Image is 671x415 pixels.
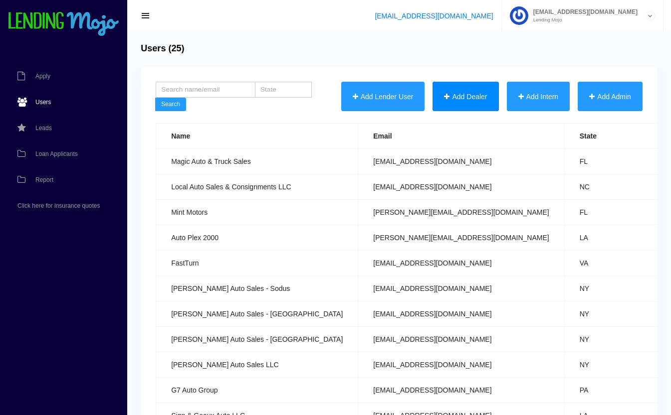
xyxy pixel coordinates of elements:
[255,82,312,98] input: State
[358,200,564,225] td: [PERSON_NAME][EMAIL_ADDRESS][DOMAIN_NAME]
[156,149,358,174] td: Magic Auto & Truck Sales
[35,73,50,79] span: Apply
[156,378,358,403] td: G7 Auto Group
[341,82,425,112] button: Add Lender User
[156,82,255,98] input: Search name/email
[156,276,358,301] td: [PERSON_NAME] Auto Sales - Sodus
[564,276,668,301] td: NY
[375,12,493,20] a: [EMAIL_ADDRESS][DOMAIN_NAME]
[358,378,564,403] td: [EMAIL_ADDRESS][DOMAIN_NAME]
[564,174,668,200] td: NC
[358,251,564,276] td: [EMAIL_ADDRESS][DOMAIN_NAME]
[35,99,51,105] span: Users
[433,82,498,112] button: Add Dealer
[564,124,668,149] th: State
[564,149,668,174] td: FL
[156,200,358,225] td: Mint Motors
[358,327,564,352] td: [EMAIL_ADDRESS][DOMAIN_NAME]
[156,327,358,352] td: [PERSON_NAME] Auto Sales - [GEOGRAPHIC_DATA]
[564,327,668,352] td: NY
[507,82,570,112] button: Add Intern
[141,43,184,54] h4: Users (25)
[156,174,358,200] td: Local Auto Sales & Consignments LLC
[17,203,100,209] span: Click here for insurance quotes
[564,352,668,378] td: NY
[564,301,668,327] td: NY
[35,125,52,131] span: Leads
[578,82,643,112] button: Add Admin
[156,352,358,378] td: [PERSON_NAME] Auto Sales LLC
[358,352,564,378] td: [EMAIL_ADDRESS][DOMAIN_NAME]
[510,6,528,25] img: Profile image
[358,174,564,200] td: [EMAIL_ADDRESS][DOMAIN_NAME]
[358,276,564,301] td: [EMAIL_ADDRESS][DOMAIN_NAME]
[7,12,120,37] img: logo-small.png
[156,301,358,327] td: [PERSON_NAME] Auto Sales - [GEOGRAPHIC_DATA]
[156,251,358,276] td: FastTurn
[156,225,358,251] td: Auto Plex 2000
[358,149,564,174] td: [EMAIL_ADDRESS][DOMAIN_NAME]
[528,17,638,22] small: Lending Mojo
[564,378,668,403] td: PA
[35,177,53,183] span: Report
[564,251,668,276] td: VA
[564,200,668,225] td: FL
[35,151,78,157] span: Loan Applicants
[564,225,668,251] td: LA
[358,225,564,251] td: [PERSON_NAME][EMAIL_ADDRESS][DOMAIN_NAME]
[358,124,564,149] th: Email
[155,98,186,112] button: Search
[156,124,358,149] th: Name
[528,9,638,15] span: [EMAIL_ADDRESS][DOMAIN_NAME]
[358,301,564,327] td: [EMAIL_ADDRESS][DOMAIN_NAME]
